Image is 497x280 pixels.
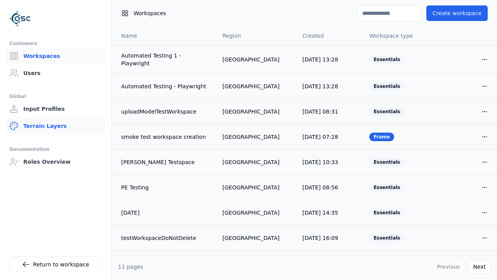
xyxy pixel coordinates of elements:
div: [GEOGRAPHIC_DATA] [222,234,290,242]
th: Created [296,26,363,45]
th: Region [216,26,296,45]
a: Terrain Layers [6,118,105,134]
div: [DATE] 08:56 [302,184,357,191]
div: [GEOGRAPHIC_DATA] [222,209,290,217]
a: Users [6,65,105,81]
img: Logo [9,8,31,30]
div: [DATE] 10:33 [302,158,357,166]
div: Essentials [369,234,404,242]
a: Automated Testing - Playwright [121,82,210,90]
div: Essentials [369,158,404,166]
div: [GEOGRAPHIC_DATA] [222,158,290,166]
div: [DATE] 13:28 [302,56,357,63]
div: Frame [369,133,394,141]
div: Customers [9,39,102,48]
a: Automated Testing 1 - Playwright [121,52,210,67]
th: Name [112,26,216,45]
a: uploadModelTestWorkspace [121,108,210,115]
div: [GEOGRAPHIC_DATA] [222,108,290,115]
div: [DATE] 16:09 [302,234,357,242]
button: Next [468,260,491,274]
div: [GEOGRAPHIC_DATA] [222,56,290,63]
div: [DATE] 08:31 [302,108,357,115]
div: [GEOGRAPHIC_DATA] [222,184,290,191]
a: Return to workspace [9,257,102,272]
div: [GEOGRAPHIC_DATA] [222,133,290,141]
div: [DATE] 13:28 [302,82,357,90]
a: PE Testing [121,184,210,191]
div: [DATE] 07:28 [302,133,357,141]
div: Essentials [369,82,404,91]
div: Essentials [369,107,404,116]
div: Documentation [9,145,102,154]
a: testWorkspaceDoNotDelete [121,234,210,242]
span: Workspaces [134,9,166,17]
div: Essentials [369,183,404,192]
div: Essentials [369,55,404,64]
span: 11 pages [118,264,143,270]
div: Global [9,92,102,101]
div: [GEOGRAPHIC_DATA] [222,82,290,90]
div: [DATE] 14:35 [302,209,357,217]
a: [DATE] [121,209,210,217]
a: Roles Overview [6,154,105,170]
a: Workspaces [6,48,105,64]
div: Essentials [369,208,404,217]
a: Input Profiles [6,101,105,117]
a: smoke test workspace creation [121,133,210,141]
a: [PERSON_NAME] Testspace [121,158,210,166]
button: Create workspace [426,5,488,21]
th: Workspace type [363,26,430,45]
